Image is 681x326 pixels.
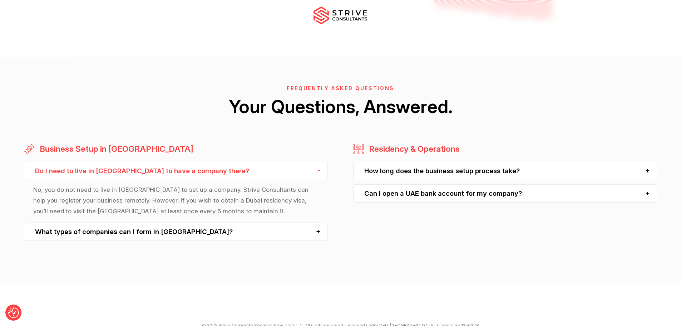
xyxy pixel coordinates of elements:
[365,143,460,155] h3: Residency & Operations
[8,307,19,318] img: Revisit consent button
[24,223,328,241] div: What types of companies can I form in [GEOGRAPHIC_DATA]?
[8,307,19,318] button: Consent Preferences
[24,162,328,180] div: Do I need to live in [GEOGRAPHIC_DATA] to have a company there?
[353,184,657,203] div: Can I open a UAE bank account for my company?
[314,6,367,24] img: main-logo.svg
[353,162,657,180] div: How long does the business setup process take?
[33,184,319,217] p: No, you do not need to live in [GEOGRAPHIC_DATA] to set up a company. Strive Consultants can help...
[36,143,193,155] h3: Business Setup in [GEOGRAPHIC_DATA]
